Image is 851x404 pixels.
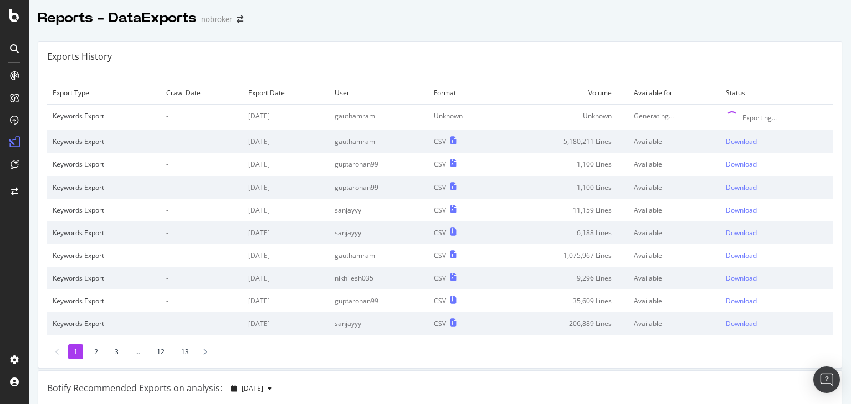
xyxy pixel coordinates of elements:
[634,159,715,169] div: Available
[634,111,715,121] div: Generating...
[634,205,715,215] div: Available
[53,296,155,305] div: Keywords Export
[161,176,243,199] td: -
[161,289,243,312] td: -
[243,267,329,289] td: [DATE]
[53,137,155,146] div: Keywords Export
[726,296,757,305] div: Download
[634,251,715,260] div: Available
[726,205,827,215] a: Download
[38,9,197,28] div: Reports - DataExports
[89,344,104,359] li: 2
[501,312,628,335] td: 206,889 Lines
[176,344,194,359] li: 13
[243,130,329,153] td: [DATE]
[243,176,329,199] td: [DATE]
[434,319,446,328] div: CSV
[501,81,628,105] td: Volume
[243,105,329,131] td: [DATE]
[243,81,329,105] td: Export Date
[53,251,155,260] div: Keywords Export
[329,289,428,312] td: guptarohan99
[501,267,628,289] td: 9,296 Lines
[634,228,715,237] div: Available
[501,153,628,175] td: 1,100 Lines
[237,15,243,23] div: arrow-right-arrow-left
[109,344,124,359] li: 3
[243,312,329,335] td: [DATE]
[53,273,155,283] div: Keywords Export
[726,183,827,192] a: Download
[726,183,757,192] div: Download
[726,137,827,146] a: Download
[53,228,155,237] div: Keywords Export
[501,176,628,199] td: 1,100 Lines
[434,296,446,305] div: CSV
[726,228,757,237] div: Download
[501,130,628,153] td: 5,180,211 Lines
[742,113,777,122] div: Exporting...
[428,105,500,131] td: Unknown
[434,137,446,146] div: CSV
[329,199,428,221] td: sanjayyy
[634,183,715,192] div: Available
[329,153,428,175] td: guptarohan99
[726,251,827,260] a: Download
[53,159,155,169] div: Keywords Export
[428,81,500,105] td: Format
[53,319,155,328] div: Keywords Export
[501,221,628,244] td: 6,188 Lines
[434,228,446,237] div: CSV
[726,319,757,328] div: Download
[329,105,428,131] td: gauthamram
[243,153,329,175] td: [DATE]
[628,81,721,105] td: Available for
[726,137,757,146] div: Download
[813,366,840,393] div: Open Intercom Messenger
[161,244,243,267] td: -
[243,244,329,267] td: [DATE]
[201,14,232,25] div: nobroker
[161,199,243,221] td: -
[53,183,155,192] div: Keywords Export
[634,137,715,146] div: Available
[329,81,428,105] td: User
[634,296,715,305] div: Available
[634,273,715,283] div: Available
[726,228,827,237] a: Download
[329,267,428,289] td: nikhilesh035
[329,221,428,244] td: sanjayyy
[161,130,243,153] td: -
[47,50,112,63] div: Exports History
[434,159,446,169] div: CSV
[726,296,827,305] a: Download
[726,251,757,260] div: Download
[329,244,428,267] td: gauthamram
[726,273,827,283] a: Download
[243,221,329,244] td: [DATE]
[243,289,329,312] td: [DATE]
[501,199,628,221] td: 11,159 Lines
[634,319,715,328] div: Available
[161,105,243,131] td: -
[720,81,833,105] td: Status
[329,176,428,199] td: guptarohan99
[501,244,628,267] td: 1,075,967 Lines
[726,159,757,169] div: Download
[161,267,243,289] td: -
[434,205,446,215] div: CSV
[161,221,243,244] td: -
[151,344,170,359] li: 12
[726,205,757,215] div: Download
[161,153,243,175] td: -
[68,344,83,359] li: 1
[726,319,827,328] a: Download
[227,380,276,397] button: [DATE]
[501,105,628,131] td: Unknown
[243,199,329,221] td: [DATE]
[47,382,222,395] div: Botify Recommended Exports on analysis:
[434,183,446,192] div: CSV
[130,344,146,359] li: ...
[329,130,428,153] td: gauthamram
[161,81,243,105] td: Crawl Date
